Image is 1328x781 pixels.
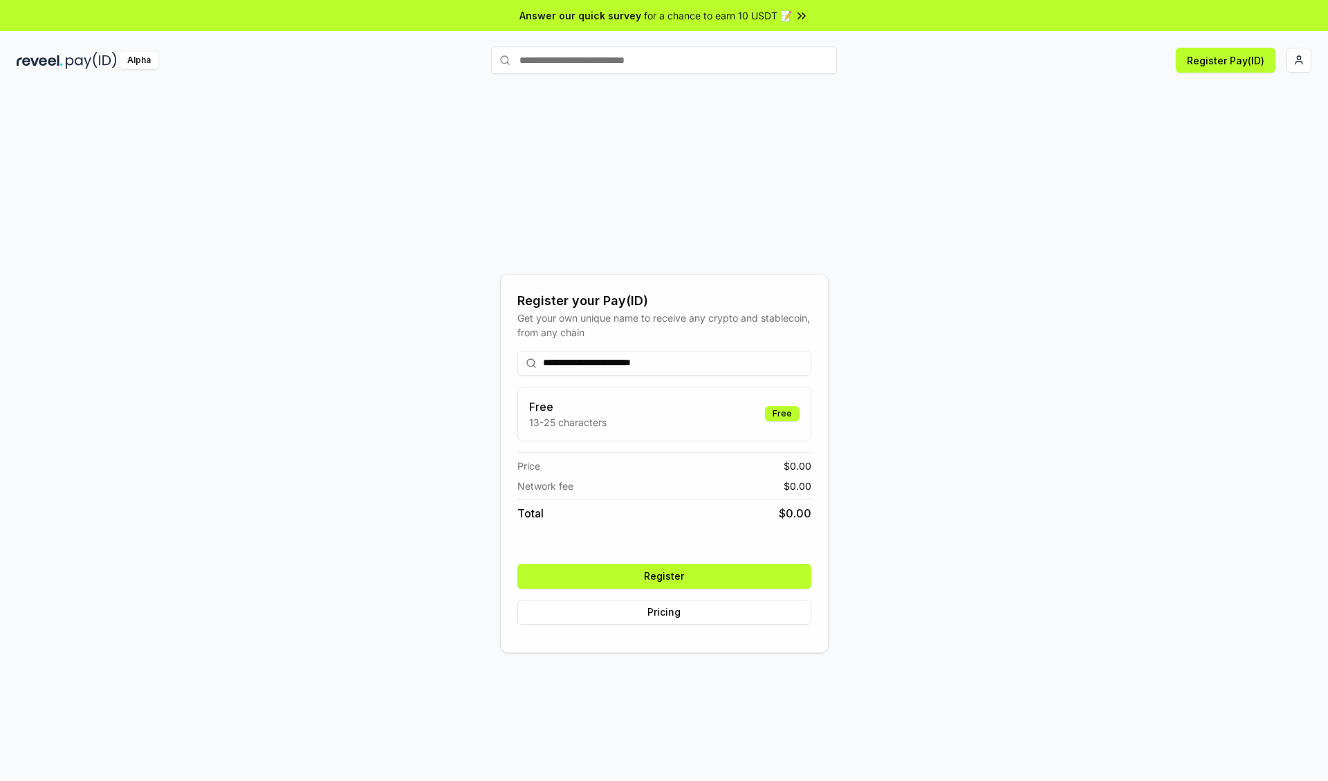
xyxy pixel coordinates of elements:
[529,415,607,430] p: 13-25 characters
[784,479,811,493] span: $ 0.00
[120,52,158,69] div: Alpha
[517,505,544,522] span: Total
[519,8,641,23] span: Answer our quick survey
[517,600,811,625] button: Pricing
[517,459,540,473] span: Price
[779,505,811,522] span: $ 0.00
[517,311,811,340] div: Get your own unique name to receive any crypto and stablecoin, from any chain
[66,52,117,69] img: pay_id
[765,406,800,421] div: Free
[1176,48,1275,73] button: Register Pay(ID)
[17,52,63,69] img: reveel_dark
[517,564,811,589] button: Register
[529,398,607,415] h3: Free
[784,459,811,473] span: $ 0.00
[644,8,792,23] span: for a chance to earn 10 USDT 📝
[517,479,573,493] span: Network fee
[517,291,811,311] div: Register your Pay(ID)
